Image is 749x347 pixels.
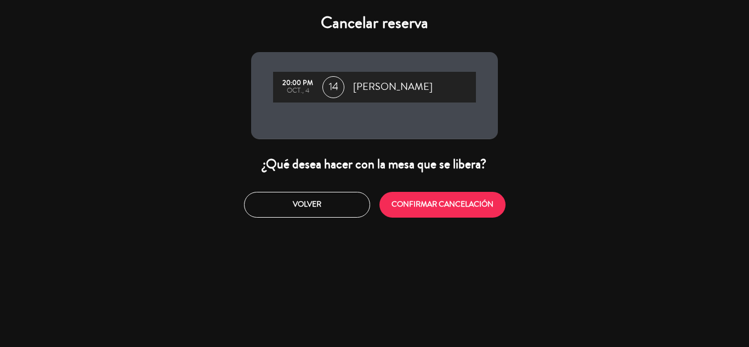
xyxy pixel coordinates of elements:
button: Volver [244,192,370,218]
div: 20:00 PM [279,79,317,87]
h4: Cancelar reserva [251,13,498,33]
span: [PERSON_NAME] [353,79,433,95]
div: ¿Qué desea hacer con la mesa que se libera? [251,156,498,173]
div: oct., 4 [279,87,317,95]
button: CONFIRMAR CANCELACIÓN [379,192,506,218]
span: 14 [322,76,344,98]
